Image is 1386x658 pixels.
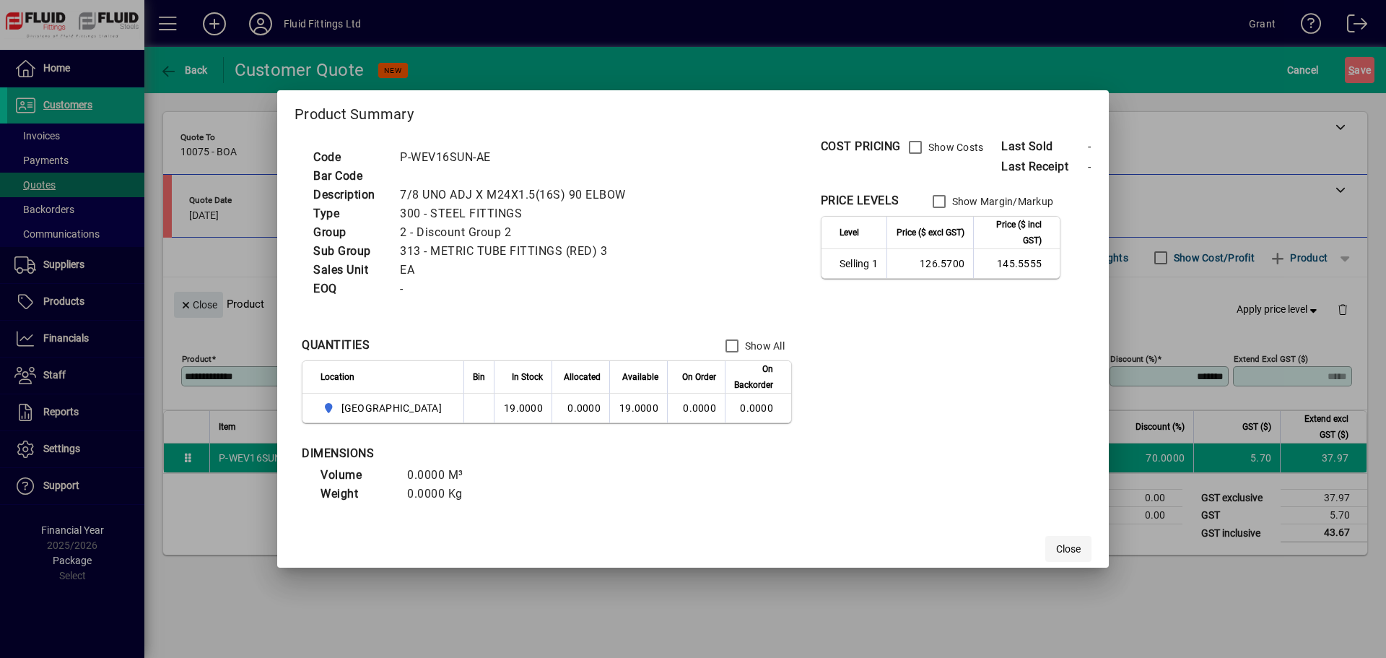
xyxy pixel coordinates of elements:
[840,225,859,241] span: Level
[306,223,393,242] td: Group
[683,402,716,414] span: 0.0000
[1001,158,1088,176] span: Last Receipt
[313,485,400,503] td: Weight
[494,394,552,423] td: 19.0000
[400,466,487,485] td: 0.0000 M³
[393,261,643,280] td: EA
[302,337,370,354] div: QUANTITIES
[1088,139,1091,153] span: -
[313,466,400,485] td: Volume
[393,242,643,261] td: 313 - METRIC TUBE FITTINGS (RED) 3
[925,140,984,155] label: Show Costs
[742,339,785,353] label: Show All
[982,217,1042,248] span: Price ($ incl GST)
[973,249,1060,278] td: 145.5555
[393,204,643,223] td: 300 - STEEL FITTINGS
[393,223,643,242] td: 2 - Discount Group 2
[734,361,773,393] span: On Backorder
[306,148,393,167] td: Code
[886,249,973,278] td: 126.5700
[321,399,448,417] span: AUCKLAND
[622,369,658,385] span: Available
[821,192,899,209] div: PRICE LEVELS
[393,148,643,167] td: P-WEV16SUN-AE
[302,445,663,462] div: DIMENSIONS
[725,394,791,423] td: 0.0000
[400,485,487,503] td: 0.0000 Kg
[897,225,964,241] span: Price ($ excl GST)
[393,280,643,298] td: -
[277,90,1109,132] h2: Product Summary
[1045,536,1091,562] button: Close
[552,394,609,423] td: 0.0000
[306,242,393,261] td: Sub Group
[341,401,442,415] span: [GEOGRAPHIC_DATA]
[306,280,393,298] td: EOQ
[682,369,716,385] span: On Order
[840,256,878,271] span: Selling 1
[564,369,601,385] span: Allocated
[306,186,393,204] td: Description
[473,369,485,385] span: Bin
[512,369,543,385] span: In Stock
[306,204,393,223] td: Type
[821,138,901,155] div: COST PRICING
[306,167,393,186] td: Bar Code
[321,369,354,385] span: Location
[306,261,393,280] td: Sales Unit
[393,186,643,204] td: 7/8 UNO ADJ X M24X1.5(16S) 90 ELBOW
[1056,542,1081,557] span: Close
[1001,138,1088,155] span: Last Sold
[609,394,667,423] td: 19.0000
[949,194,1054,209] label: Show Margin/Markup
[1088,160,1091,173] span: -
